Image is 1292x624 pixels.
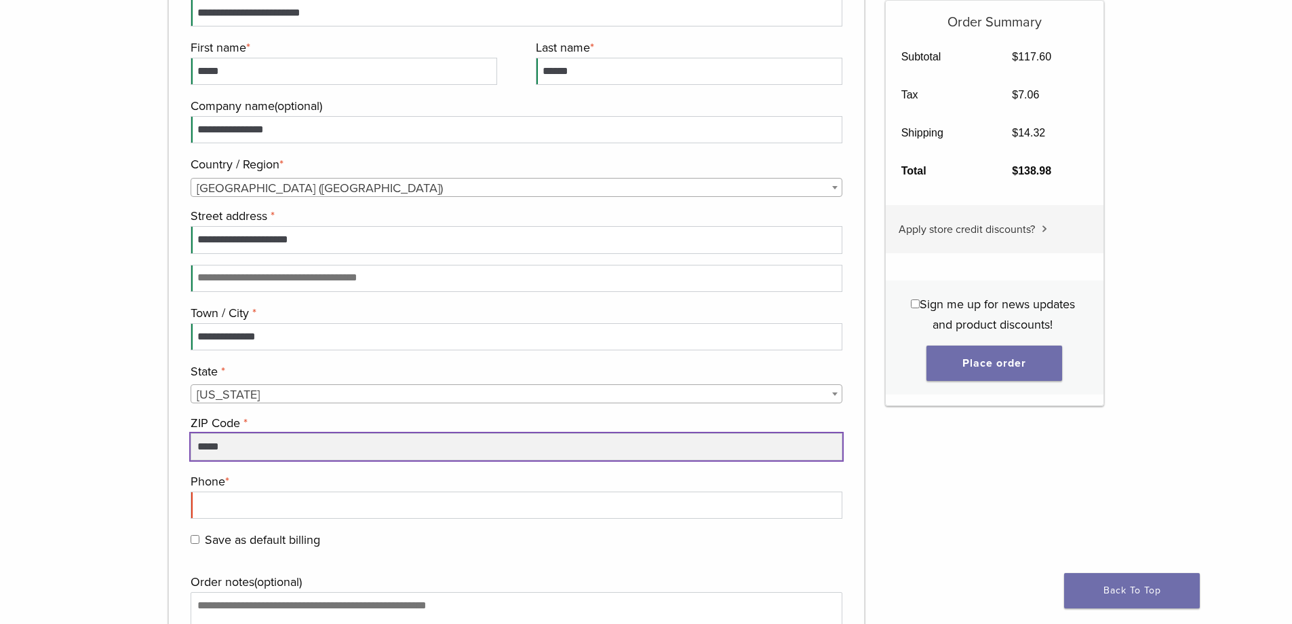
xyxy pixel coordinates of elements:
input: Save as default billing [191,535,199,544]
bdi: 138.98 [1012,165,1051,177]
span: Sign me up for news updates and product discounts! [920,297,1075,332]
th: Shipping [886,114,997,152]
label: Street address [191,206,840,226]
img: caret.svg [1042,225,1047,232]
span: United States (US) [191,179,842,198]
span: State [191,384,843,403]
label: Town / City [191,303,840,323]
span: $ [1012,165,1018,177]
label: Country / Region [191,154,840,175]
a: Back To Top [1064,573,1200,608]
span: Country / Region [191,178,843,197]
label: Phone [191,471,840,492]
label: Company name [191,96,840,116]
span: Apply store credit discounts? [899,223,1035,236]
span: Virginia [191,385,842,404]
span: $ [1012,127,1018,139]
h5: Order Summary [886,1,1103,31]
label: State [191,361,840,382]
th: Total [886,152,997,190]
input: Sign me up for news updates and product discounts! [911,299,920,308]
th: Tax [886,76,997,114]
span: $ [1012,51,1018,62]
bdi: 117.60 [1012,51,1051,62]
bdi: 14.32 [1012,127,1045,139]
label: Last name [536,37,839,58]
span: (optional) [275,98,322,113]
button: Place order [926,346,1062,381]
label: First name [191,37,494,58]
span: $ [1012,89,1018,100]
th: Subtotal [886,38,997,76]
label: ZIP Code [191,413,840,433]
bdi: 7.06 [1012,89,1039,100]
label: Order notes [191,572,840,592]
span: (optional) [254,574,302,589]
label: Save as default billing [191,530,840,550]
